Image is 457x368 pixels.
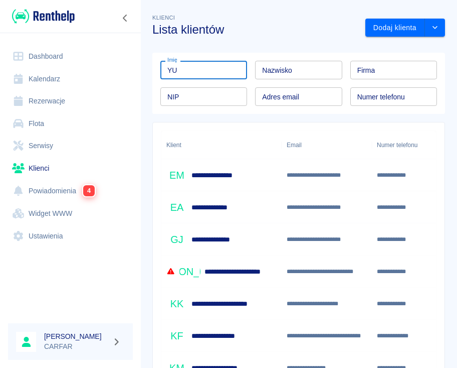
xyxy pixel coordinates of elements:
div: KF [166,325,187,346]
div: EM [166,165,187,186]
span: Klienci [152,15,175,21]
button: drop-down [425,19,445,37]
a: Rezerwacje [8,90,133,112]
button: Dodaj klienta [365,19,425,37]
h6: [PERSON_NAME] [44,331,108,341]
a: Flota [8,112,133,135]
a: Ustawienia [8,225,133,248]
p: CARFAR [44,341,108,352]
a: Renthelp logo [8,8,75,25]
button: Zwiń nawigację [118,12,133,25]
div: KK [166,293,187,314]
h3: Lista klientów [152,23,357,37]
div: GJ [166,229,187,250]
div: Klient [166,131,181,159]
div: Email [282,131,372,159]
a: Powiadomienia4 [8,179,133,202]
a: Klienci [8,157,133,180]
a: Widget WWW [8,202,133,225]
span: Podejrzany klient [166,266,175,277]
a: Dashboard [8,45,133,68]
div: Email [287,131,302,159]
div: [PERSON_NAME] [179,261,200,282]
span: 4 [83,185,95,196]
label: Imię [167,56,177,64]
a: Kalendarz [8,68,133,90]
div: EA [166,197,187,218]
a: Serwisy [8,135,133,157]
img: Renthelp logo [12,8,75,25]
div: Klient [161,131,282,159]
div: Numer telefonu [372,131,437,159]
div: Numer telefonu [377,131,417,159]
